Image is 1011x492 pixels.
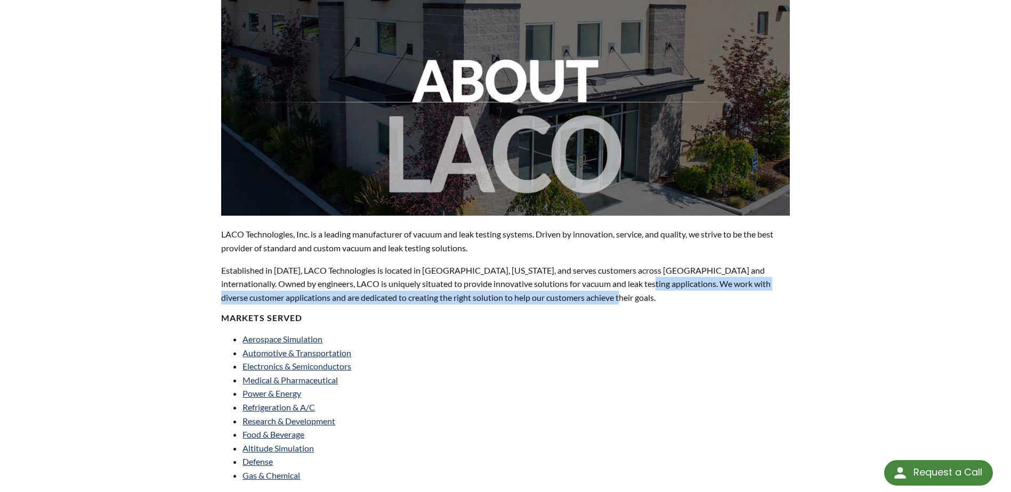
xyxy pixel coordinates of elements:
a: Power & Energy [242,388,301,398]
div: Request a Call [913,460,982,485]
a: Gas & Chemical [242,470,300,480]
a: Altitude Simulation [242,443,314,453]
a: Defense [242,456,273,466]
p: Established in [DATE], LACO Technologies is located in [GEOGRAPHIC_DATA], [US_STATE], and serves ... [221,264,789,305]
a: Refrigeration & A/C [242,402,315,412]
a: Food & Beverage [242,429,304,439]
strong: MARKETS SERVED [221,313,302,323]
div: Request a Call [884,460,993,486]
a: Electronics & Semiconductors [242,361,351,371]
a: Medical & Pharmaceutical [242,375,338,385]
a: Automotive & Transportation [242,348,351,358]
img: round button [892,464,909,481]
a: Research & Development [242,416,335,426]
p: LACO Technologies, Inc. is a leading manufacturer of vacuum and leak testing systems. Driven by i... [221,227,789,255]
a: Aerospace Simulation [242,334,322,344]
